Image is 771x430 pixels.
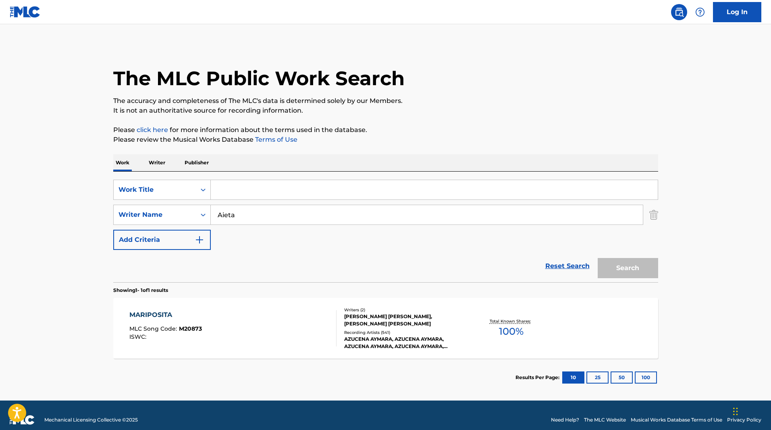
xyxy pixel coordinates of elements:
p: Results Per Page: [515,374,561,381]
p: Publisher [182,154,211,171]
span: Mechanical Licensing Collective © 2025 [44,416,138,424]
button: 10 [562,371,584,384]
a: Need Help? [551,416,579,424]
a: Log In [713,2,761,22]
h1: The MLC Public Work Search [113,66,405,90]
span: ISWC : [129,333,148,340]
div: Help [692,4,708,20]
div: Widget de chat [731,391,771,430]
div: Writers ( 2 ) [344,307,466,313]
button: 25 [586,371,609,384]
img: logo [10,415,35,425]
a: Public Search [671,4,687,20]
a: click here [137,126,168,134]
button: 50 [611,371,633,384]
div: Writer Name [118,210,191,220]
img: help [695,7,705,17]
button: 100 [635,371,657,384]
div: MARIPOSITA [129,310,202,320]
a: The MLC Website [584,416,626,424]
a: Terms of Use [254,136,297,143]
span: M20873 [179,325,202,332]
div: Recording Artists ( 541 ) [344,329,466,336]
img: search [674,7,684,17]
form: Search Form [113,180,658,282]
p: Total Known Shares: [490,318,533,324]
a: Reset Search [541,257,594,275]
div: Glisser [733,399,738,424]
img: Delete Criterion [649,205,658,225]
a: Musical Works Database Terms of Use [631,416,722,424]
span: MLC Song Code : [129,325,179,332]
img: 9d2ae6d4665cec9f34b9.svg [195,235,204,245]
p: Writer [146,154,168,171]
p: It is not an authoritative source for recording information. [113,106,658,115]
div: AZUCENA AYMARA, AZUCENA AYMARA, AZUCENA AYMARA, AZUCENA AYMARA, AZUCENA AYMARA [344,336,466,350]
span: 100 % [499,324,524,339]
iframe: Chat Widget [731,391,771,430]
p: Work [113,154,132,171]
div: [PERSON_NAME] [PERSON_NAME], [PERSON_NAME] [PERSON_NAME] [344,313,466,327]
p: The accuracy and completeness of The MLC's data is determined solely by our Members. [113,96,658,106]
p: Showing 1 - 1 of 1 results [113,287,168,294]
a: Privacy Policy [727,416,761,424]
a: MARIPOSITAMLC Song Code:M20873ISWC:Writers (2)[PERSON_NAME] [PERSON_NAME], [PERSON_NAME] [PERSON_... [113,298,658,359]
div: Work Title [118,185,191,195]
button: Add Criteria [113,230,211,250]
img: MLC Logo [10,6,41,18]
p: Please for more information about the terms used in the database. [113,125,658,135]
p: Please review the Musical Works Database [113,135,658,145]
